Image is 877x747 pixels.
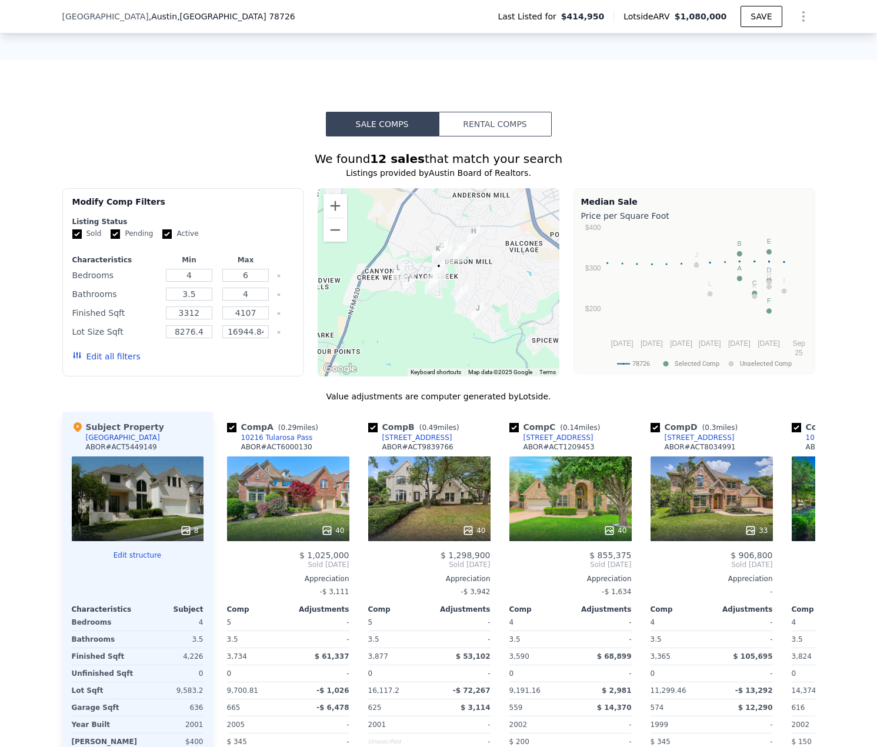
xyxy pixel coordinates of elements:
[573,631,632,648] div: -
[792,605,853,614] div: Comp
[368,421,464,433] div: Comp B
[140,665,204,682] div: 0
[766,266,771,274] text: D
[411,368,461,376] button: Keyboard shortcuts
[792,652,812,661] span: 3,824
[72,217,294,226] div: Listing Status
[162,229,172,239] input: Active
[641,339,663,348] text: [DATE]
[792,738,812,746] span: $ 150
[585,224,601,232] text: $400
[368,703,382,712] span: 625
[227,574,349,583] div: Appreciation
[241,442,312,452] div: ABOR # ACT6000130
[602,686,631,695] span: $ 2,981
[149,11,295,22] span: , Austin
[735,686,773,695] span: -$ 13,292
[324,194,347,218] button: Zoom in
[316,703,349,712] span: -$ 6,478
[72,229,102,239] label: Sold
[758,339,780,348] text: [DATE]
[140,614,204,631] div: 4
[509,574,632,583] div: Appreciation
[745,525,768,536] div: 33
[368,716,427,733] div: 2001
[498,11,561,22] span: Last Listed for
[509,631,568,648] div: 3.5
[466,298,489,327] div: 9811 Tree Bend Cv
[227,605,288,614] div: Comp
[651,574,773,583] div: Appreciation
[291,631,349,648] div: -
[651,618,655,626] span: 4
[792,669,796,678] span: 0
[752,282,757,289] text: K
[72,716,135,733] div: Year Built
[420,270,442,299] div: 10216 Tularosa Pass
[665,442,736,452] div: ABOR # ACT8034991
[695,251,698,258] text: J
[62,11,149,22] span: [GEOGRAPHIC_DATA]
[368,652,388,661] span: 3,877
[571,605,632,614] div: Adjustments
[321,361,359,376] img: Google
[651,669,655,678] span: 0
[581,224,808,371] div: A chart.
[72,305,159,321] div: Finished Sqft
[62,151,815,167] div: We found that match your search
[368,560,491,569] span: Sold [DATE]
[581,208,808,224] div: Price per Square Foot
[449,237,471,266] div: 10806 Winchelsea Dr
[651,421,743,433] div: Comp D
[326,112,439,136] button: Sale Comps
[573,716,632,733] div: -
[111,229,120,239] input: Pending
[227,618,232,626] span: 5
[714,665,773,682] div: -
[597,652,632,661] span: $ 68,899
[792,618,796,626] span: 4
[651,631,709,648] div: 3.5
[698,339,721,348] text: [DATE]
[651,560,773,569] span: Sold [DATE]
[370,152,425,166] strong: 12 sales
[72,699,135,716] div: Garage Sqft
[589,551,631,560] span: $ 855,375
[72,614,135,631] div: Bedrooms
[387,257,409,286] div: 9804 Indigo Brush Dr
[276,292,281,297] button: Clear
[321,361,359,376] a: Open this area in Google Maps (opens a new window)
[728,339,750,348] text: [DATE]
[453,686,491,695] span: -$ 72,267
[140,648,204,665] div: 4,226
[72,682,135,699] div: Lot Sqft
[509,738,529,746] span: $ 200
[321,525,344,536] div: 40
[705,423,716,432] span: 0.3
[72,421,164,433] div: Subject Property
[428,255,450,285] div: 10505 Montevilla Dr
[140,699,204,716] div: 636
[291,716,349,733] div: -
[670,339,692,348] text: [DATE]
[602,588,631,596] span: -$ 1,634
[86,442,157,452] div: ABOR # ACT5449149
[382,433,452,442] div: [STREET_ADDRESS]
[368,605,429,614] div: Comp
[72,665,135,682] div: Unfinished Sqft
[163,255,215,265] div: Min
[72,351,141,362] button: Edit all filters
[555,423,605,432] span: ( miles)
[432,614,491,631] div: -
[563,423,579,432] span: 0.14
[227,686,258,695] span: 9,700.81
[698,423,742,432] span: ( miles)
[611,339,633,348] text: [DATE]
[299,551,349,560] span: $ 1,025,000
[140,682,204,699] div: 9,583.2
[468,369,532,375] span: Map data ©2025 Google
[427,238,449,268] div: 10617 Bramblecrest Dr
[461,588,490,596] span: -$ 3,942
[523,433,593,442] div: [STREET_ADDRESS]
[72,631,135,648] div: Bathrooms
